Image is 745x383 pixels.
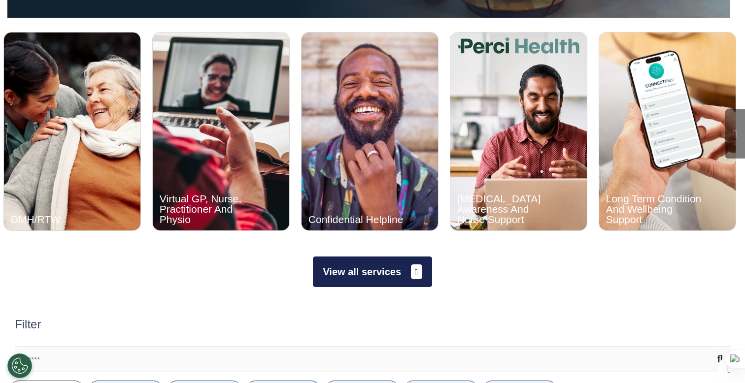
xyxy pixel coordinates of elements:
[15,318,41,332] h2: Filter
[457,193,553,224] div: [MEDICAL_DATA] Awareness And Nurse Support
[308,214,404,224] div: Confidential Helpline
[11,214,106,224] div: DMH/RTW
[7,353,32,378] button: Open Preferences
[606,193,702,224] div: Long Term Condition And Wellbeing Support
[160,193,255,224] div: Virtual GP, Nurse, Practitioner And Physio
[313,256,432,287] button: View all services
